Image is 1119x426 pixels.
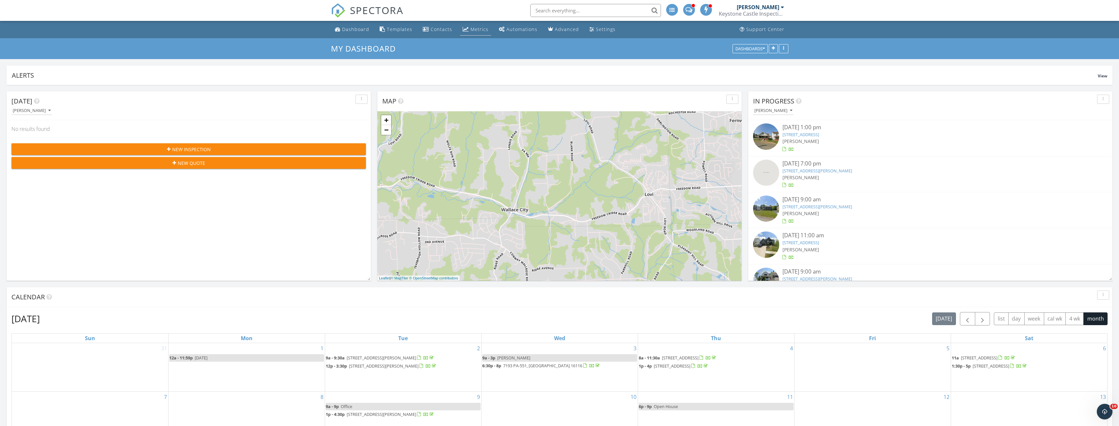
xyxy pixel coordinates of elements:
[13,108,51,113] div: [PERSON_NAME]
[342,26,369,32] div: Dashboard
[638,343,794,391] td: Go to September 4, 2025
[1065,312,1084,325] button: 4 wk
[420,24,455,36] a: Contacts
[782,210,819,216] span: [PERSON_NAME]
[7,120,371,138] div: No results found
[952,355,959,361] span: 11a
[746,26,784,32] div: Support Center
[654,403,678,409] span: Open House
[782,240,819,245] a: [STREET_ADDRESS]
[753,268,779,294] img: streetview
[753,196,779,222] img: streetview
[782,123,1078,132] div: [DATE] 1:00 pm
[1024,312,1044,325] button: week
[326,411,345,417] span: 1p - 4:30p
[782,168,852,174] a: [STREET_ADDRESS][PERSON_NAME]
[782,231,1078,240] div: [DATE] 11:00 am
[326,403,339,409] span: 9a - 9p
[952,355,1016,361] a: 11a [STREET_ADDRESS]
[654,363,690,369] span: [STREET_ADDRESS]
[596,26,616,32] div: Settings
[470,26,488,32] div: Metrics
[737,4,779,10] div: [PERSON_NAME]
[782,196,1078,204] div: [DATE] 9:00 am
[379,276,390,280] a: Leaflet
[326,363,347,369] span: 12p - 3:30p
[163,392,168,402] a: Go to September 7, 2025
[951,343,1107,391] td: Go to September 6, 2025
[84,334,96,343] a: Sunday
[1044,312,1066,325] button: cal wk
[326,362,481,370] a: 12p - 3:30p [STREET_ADDRESS][PERSON_NAME]
[347,355,416,361] span: [STREET_ADDRESS][PERSON_NAME]
[506,26,537,32] div: Automations
[952,362,1107,370] a: 1:30p - 5p [STREET_ADDRESS]
[794,343,951,391] td: Go to September 5, 2025
[732,44,768,53] button: Dashboards
[11,312,40,325] h2: [DATE]
[169,355,193,361] span: 12a - 11:59p
[12,343,168,391] td: Go to August 31, 2025
[782,160,1078,168] div: [DATE] 7:00 pm
[381,115,391,125] a: Zoom in
[973,363,1009,369] span: [STREET_ADDRESS]
[753,160,1108,189] a: [DATE] 7:00 pm [STREET_ADDRESS][PERSON_NAME] [PERSON_NAME]
[753,97,794,105] span: In Progress
[347,411,416,417] span: [STREET_ADDRESS][PERSON_NAME]
[782,174,819,181] span: [PERSON_NAME]
[476,392,481,402] a: Go to September 9, 2025
[639,403,652,409] span: 6p - 9p
[754,108,792,113] div: [PERSON_NAME]
[387,26,412,32] div: Templates
[1099,392,1107,402] a: Go to September 13, 2025
[326,355,345,361] span: 9a - 9:30a
[11,106,52,115] button: [PERSON_NAME]
[326,411,481,418] a: 1p - 4:30p [STREET_ADDRESS][PERSON_NAME]
[753,106,794,115] button: [PERSON_NAME]
[1008,312,1025,325] button: day
[350,3,403,17] span: SPECTORA
[994,312,1009,325] button: list
[497,355,530,361] span: [PERSON_NAME]
[326,355,435,361] a: 9a - 9:30a [STREET_ADDRESS][PERSON_NAME]
[409,276,458,280] a: © OpenStreetMap contributors
[482,363,501,369] span: 6:30p - 8p
[952,363,1028,369] a: 1:30p - 5p [STREET_ADDRESS]
[11,157,366,169] button: New Quote
[639,354,794,362] a: 8a - 11:30a [STREET_ADDRESS]
[961,355,997,361] span: [STREET_ADDRESS]
[382,97,396,105] span: Map
[753,160,779,186] img: streetview
[639,363,709,369] a: 1p - 4p [STREET_ADDRESS]
[326,354,481,362] a: 9a - 9:30a [STREET_ADDRESS][PERSON_NAME]
[482,362,637,370] a: 6:30p - 8p 7193 PA-551, [GEOGRAPHIC_DATA] 16116
[753,123,1108,152] a: [DATE] 1:00 pm [STREET_ADDRESS] [PERSON_NAME]
[349,363,419,369] span: [STREET_ADDRESS][PERSON_NAME]
[1024,334,1035,343] a: Saturday
[952,363,971,369] span: 1:30p - 5p
[377,276,460,281] div: |
[11,292,45,301] span: Calendar
[782,268,1078,276] div: [DATE] 9:00 am
[326,363,437,369] a: 12p - 3:30p [STREET_ADDRESS][PERSON_NAME]
[239,334,254,343] a: Monday
[735,46,765,51] div: Dashboards
[719,10,784,17] div: Keystone Castle Inspections LLC
[639,355,660,361] span: 8a - 11:30a
[503,363,582,369] span: 7193 PA-551, [GEOGRAPHIC_DATA] 16116
[639,362,794,370] a: 1p - 4p [STREET_ADDRESS]
[319,343,325,354] a: Go to September 1, 2025
[178,160,205,166] span: New Quote
[1097,404,1112,419] iframe: Intercom live chat
[753,196,1108,225] a: [DATE] 9:00 am [STREET_ADDRESS][PERSON_NAME] [PERSON_NAME]
[782,246,819,253] span: [PERSON_NAME]
[932,312,956,325] button: [DATE]
[172,146,211,153] span: New Inspection
[782,276,852,282] a: [STREET_ADDRESS][PERSON_NAME]
[753,231,779,258] img: streetview
[753,268,1108,297] a: [DATE] 9:00 am [STREET_ADDRESS][PERSON_NAME] [PERSON_NAME]
[481,343,638,391] td: Go to September 3, 2025
[397,334,409,343] a: Tuesday
[326,411,435,417] a: 1p - 4:30p [STREET_ADDRESS][PERSON_NAME]
[952,354,1107,362] a: 11a [STREET_ADDRESS]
